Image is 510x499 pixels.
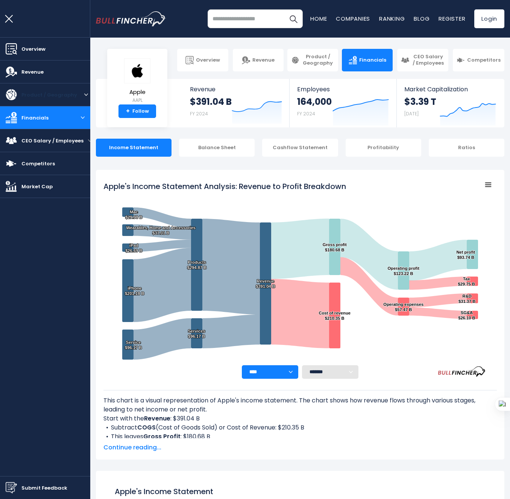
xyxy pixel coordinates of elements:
[115,486,486,497] h1: Apple's Income Statement
[21,45,46,53] span: Overview
[297,110,315,117] small: FY 2024
[397,49,448,71] a: CEO Salary / Employees
[256,279,275,289] text: Revenue $391.04 B
[467,57,501,64] span: Competitors
[458,310,475,320] text: SG&A $26.10 B
[323,242,347,252] text: Gross profit $180.68 B
[190,110,208,117] small: FY 2024
[96,11,166,26] a: Go to homepage
[125,286,144,296] text: iPhone $201.18 B
[383,302,423,312] text: Operating expenses $57.47 B
[302,54,335,67] span: Product / Geography
[404,96,436,107] strong: $3.39 T
[453,49,504,71] a: Competitors
[143,432,181,441] b: Gross Profit
[126,108,130,115] strong: +
[397,79,504,127] a: Market Capitalization $3.39 T [DATE]
[177,49,228,71] a: Overview
[297,96,332,107] strong: 164,000
[404,86,496,93] span: Market Capitalization
[233,49,284,71] a: Revenue
[21,484,67,492] span: Submit Feedback
[21,114,49,122] span: Financials
[118,104,156,118] a: +Follow
[284,9,303,28] button: Search
[387,266,419,276] text: Operating profit $123.22 B
[287,49,338,71] a: Product / Geography
[21,91,77,99] span: Product / Geography
[429,139,504,157] div: Ratios
[103,181,346,192] tspan: Apple's Income Statement Analysis: Revenue to Profit Breakdown
[342,49,393,71] a: Financials
[188,329,205,339] text: Services $96.17 B
[252,57,275,64] span: Revenue
[414,15,430,23] a: Blog
[103,177,497,365] svg: Apple's Income Statement Analysis: Revenue to Profit Breakdown
[458,277,475,286] text: Tax $29.75 B
[319,311,351,321] text: Cost of revenue $210.35 B
[124,89,150,95] span: Apple
[125,340,142,350] text: Service $96.17 B
[21,160,55,168] span: Competitors
[96,139,172,157] div: Income Statement
[103,423,497,432] li: Subtract (Cost of Goods Sold) or Cost of Revenue: $210.35 B
[82,93,90,97] button: open menu
[379,15,405,23] a: Ranking
[21,68,44,76] span: Revenue
[125,210,142,219] text: Mac $29.98 B
[474,9,504,28] a: Login
[88,139,92,142] button: open menu
[346,139,421,157] div: Profitability
[310,15,327,23] a: Home
[404,110,419,117] small: [DATE]
[182,79,290,127] a: Revenue $391.04 B FY 2024
[190,96,232,107] strong: $391.04 B
[124,58,151,105] a: Apple AAPL
[137,423,156,432] b: COGS
[187,260,207,270] text: Products $294.87 B
[439,15,465,23] a: Register
[458,294,475,304] text: R&D $31.37 B
[411,54,445,67] span: CEO Salary / Employees
[124,97,150,104] small: AAPL
[297,86,389,93] span: Employees
[126,225,196,235] text: Wearables, Home and Accessories $37.01 B
[196,57,220,64] span: Overview
[21,183,53,191] span: Market Cap
[290,79,396,127] a: Employees 164,000 FY 2024
[103,396,497,438] div: This chart is a visual representation of Apple's income statement. The chart shows how revenue fl...
[456,250,475,260] text: Net profit $93.74 B
[144,414,170,423] b: Revenue
[125,243,142,253] text: iPad $26.69 B
[262,139,338,157] div: Cashflow Statement
[103,443,497,452] span: Continue reading...
[75,116,90,119] button: open menu
[103,432,497,441] li: This leaves : $180.68 B
[359,57,386,64] span: Financials
[190,86,282,93] span: Revenue
[96,11,166,26] img: bullfincher logo
[179,139,255,157] div: Balance Sheet
[21,137,83,145] span: CEO Salary / Employees
[336,15,370,23] a: Companies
